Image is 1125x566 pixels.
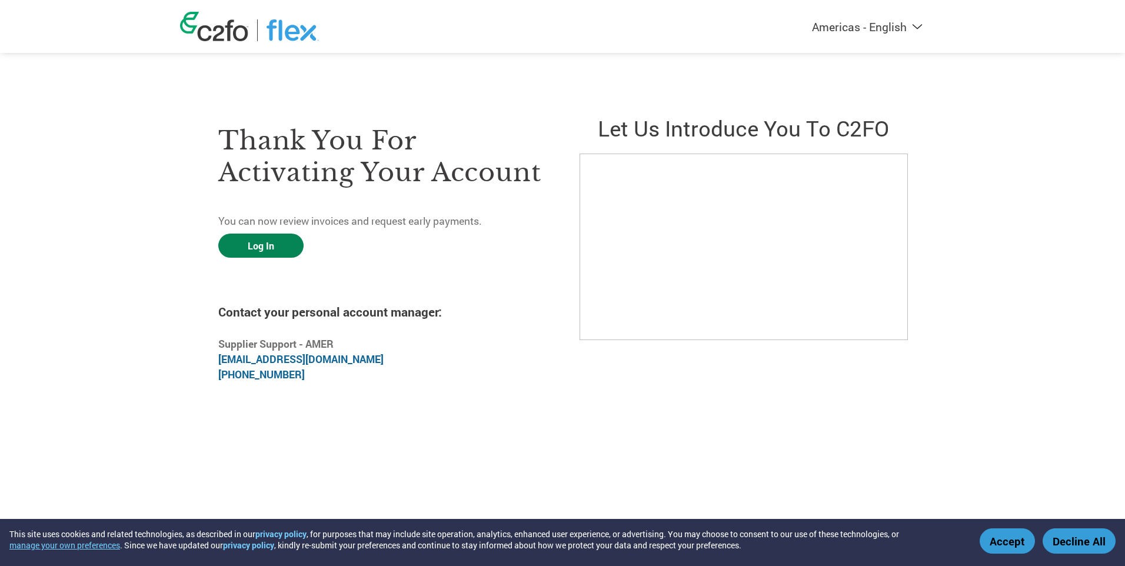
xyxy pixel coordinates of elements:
div: This site uses cookies and related technologies, as described in our , for purposes that may incl... [9,528,963,551]
p: You can now review invoices and request early payments. [218,214,545,229]
h4: Contact your personal account manager: [218,304,545,320]
img: Flex [267,19,319,41]
h3: Thank you for activating your account [218,125,545,188]
a: [PHONE_NUMBER] [218,368,305,381]
img: c2fo logo [180,12,248,41]
a: privacy policy [255,528,307,540]
iframe: C2FO Introduction Video [580,154,908,340]
b: Supplier Support - AMER [218,337,334,351]
h2: Let us introduce you to C2FO [580,114,907,142]
a: Log In [218,234,304,258]
button: manage your own preferences [9,540,120,551]
a: [EMAIL_ADDRESS][DOMAIN_NAME] [218,352,384,366]
button: Decline All [1043,528,1116,554]
button: Accept [980,528,1035,554]
a: privacy policy [223,540,274,551]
